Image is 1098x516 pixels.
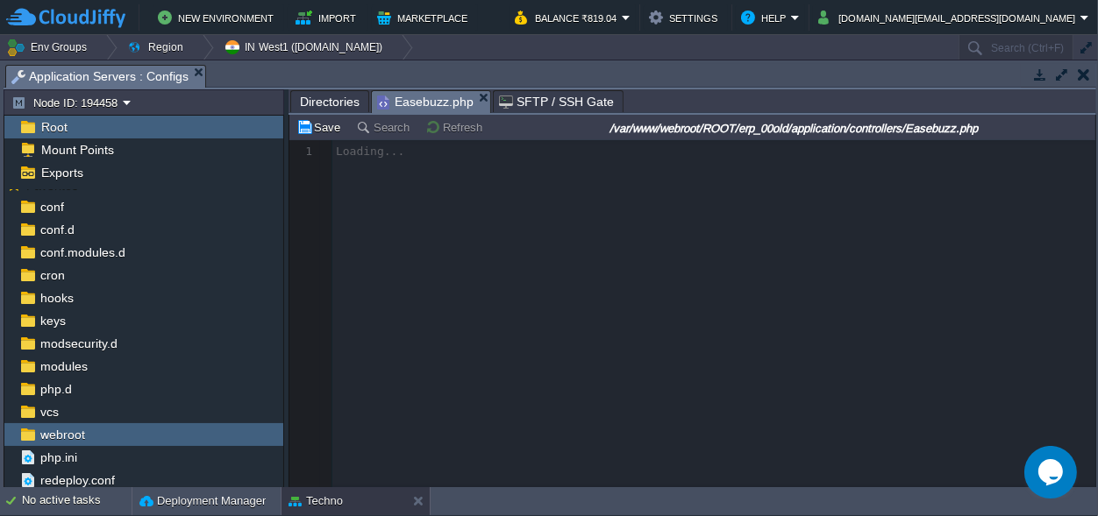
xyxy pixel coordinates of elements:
[377,7,473,28] button: Marketplace
[6,7,125,29] img: CloudJiffy
[11,66,189,88] span: Application Servers : Configs
[296,119,346,135] button: Save
[139,492,266,510] button: Deployment Manager
[37,381,75,397] a: php.d
[37,404,61,420] a: vcs
[224,35,389,60] button: IN West1 ([DOMAIN_NAME])
[38,119,70,135] a: Root
[289,492,343,510] button: Techno
[37,222,77,237] a: conf.d
[23,178,81,192] a: Favorites
[37,290,76,306] a: hooks
[499,91,614,112] span: SFTP / SSH Gate
[296,7,361,28] button: Import
[22,487,132,515] div: No active tasks
[425,119,488,135] button: Refresh
[37,199,67,215] a: conf
[37,449,80,465] a: php.ini
[37,267,68,283] a: cron
[1024,446,1080,498] iframe: chat widget
[649,7,723,28] button: Settings
[37,358,90,374] a: modules
[37,472,118,488] a: redeploy.conf
[127,35,189,60] button: Region
[818,7,1080,28] button: [DOMAIN_NAME][EMAIL_ADDRESS][DOMAIN_NAME]
[38,142,117,158] a: Mount Points
[37,244,128,260] a: conf.modules.d
[158,7,279,28] button: New Environment
[300,91,360,112] span: Directories
[6,35,93,60] button: Env Groups
[38,165,86,180] a: Exports
[515,7,622,28] button: Balance ₹819.04
[37,336,120,351] a: modsecurity.d
[37,427,88,442] a: webroot
[11,95,123,110] button: Node ID: 194458
[37,313,68,329] a: keys
[377,91,474,113] span: Easebuzz.php
[356,119,415,135] button: Search
[741,7,791,28] button: Help
[371,90,491,112] li: /var/www/webroot/ROOT/erp_00old/application/controllers/Easebuzz.php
